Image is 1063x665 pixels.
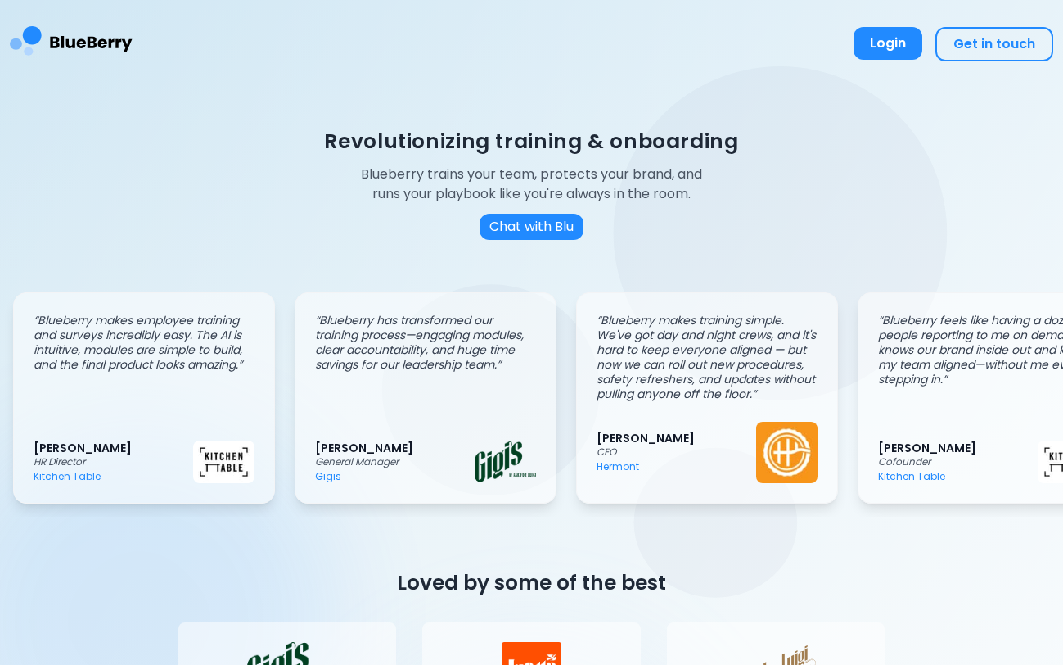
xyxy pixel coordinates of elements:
[480,214,583,240] button: Chat with Blu
[597,431,756,446] p: [PERSON_NAME]
[193,441,254,483] img: Kitchen Table logo
[878,441,1038,455] p: [PERSON_NAME]
[324,128,738,155] h1: Revolutionizing training & onboarding
[315,455,475,468] p: General Manager
[597,446,756,459] p: CEO
[854,27,922,60] button: Login
[34,470,193,483] p: Kitchen Table
[34,441,193,455] p: [PERSON_NAME]
[597,313,818,401] p: “ Blueberry makes training simple. We've got day and night crews, and it's hard to keep everyone ...
[34,455,193,468] p: HR Director
[756,422,818,483] img: Hermont logo
[475,441,536,482] img: Gigis logo
[10,13,133,75] img: BlueBerry Logo
[315,441,475,455] p: [PERSON_NAME]
[953,34,1035,53] span: Get in touch
[315,470,475,483] p: Gigis
[878,470,1038,483] p: Kitchen Table
[597,460,756,473] p: Hermont
[349,165,715,204] p: Blueberry trains your team, protects your brand, and runs your playbook like you're always in the...
[878,455,1038,468] p: Cofounder
[935,27,1053,61] button: Get in touch
[854,27,922,61] a: Login
[34,313,254,372] p: “ Blueberry makes employee training and surveys incredibly easy. The AI is intuitive, modules are...
[315,313,536,372] p: “ Blueberry has transformed our training process—engaging modules, clear accountability, and huge...
[178,569,885,596] h2: Loved by some of the best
